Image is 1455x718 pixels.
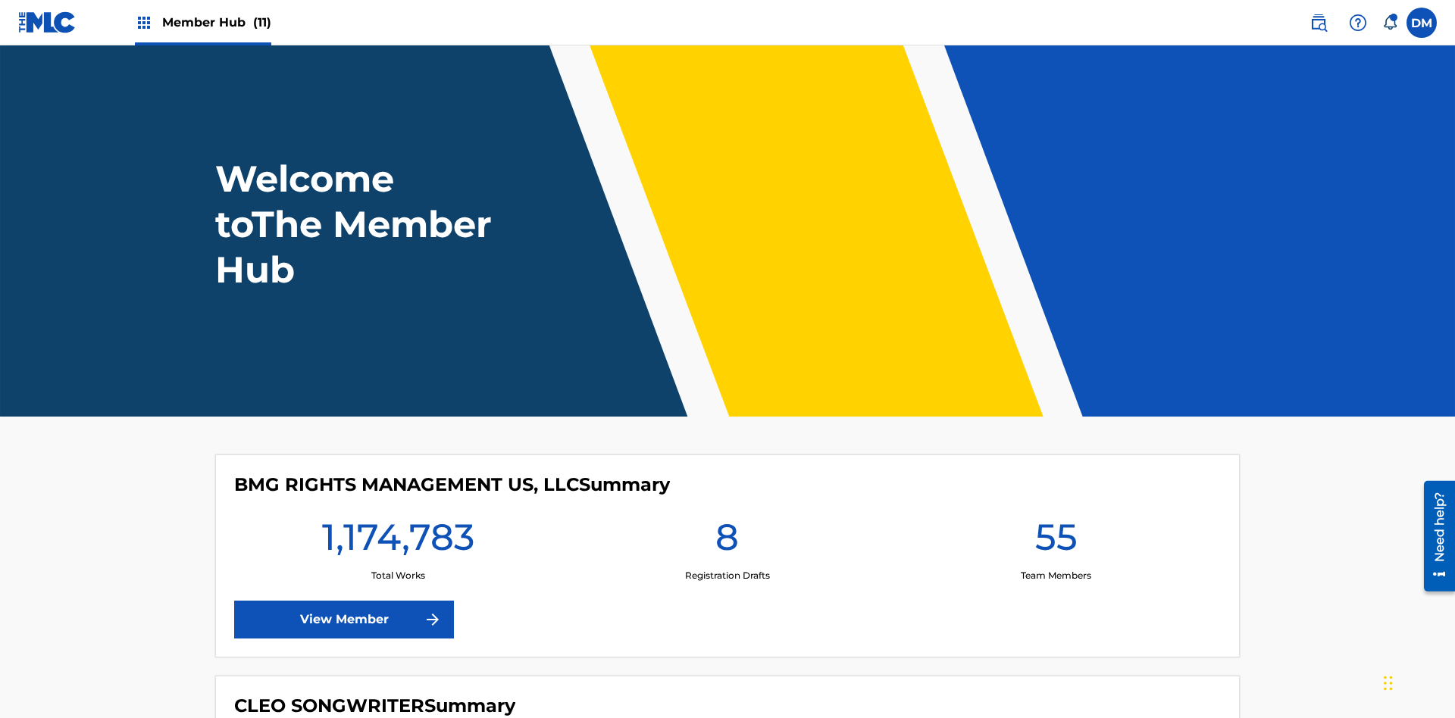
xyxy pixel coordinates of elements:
span: (11) [253,15,271,30]
div: User Menu [1406,8,1437,38]
h4: CLEO SONGWRITER [234,695,515,717]
p: Registration Drafts [685,569,770,582]
img: help [1349,14,1367,32]
h4: BMG RIGHTS MANAGEMENT US, LLC [234,473,670,496]
img: search [1309,14,1328,32]
img: MLC Logo [18,11,77,33]
h1: Welcome to The Member Hub [215,156,499,292]
p: Team Members [1021,569,1091,582]
h1: 55 [1035,514,1078,569]
h1: 1,174,783 [322,514,474,569]
a: View Member [234,601,454,638]
img: Top Rightsholders [135,14,153,32]
div: Drag [1384,660,1393,706]
span: Member Hub [162,14,271,31]
div: Help [1343,8,1373,38]
iframe: Chat Widget [1379,645,1455,718]
h1: 8 [715,514,739,569]
iframe: Resource Center [1413,475,1455,599]
a: Public Search [1303,8,1334,38]
div: Notifications [1382,15,1397,30]
img: f7272a7cc735f4ea7f67.svg [424,610,442,629]
p: Total Works [371,569,425,582]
